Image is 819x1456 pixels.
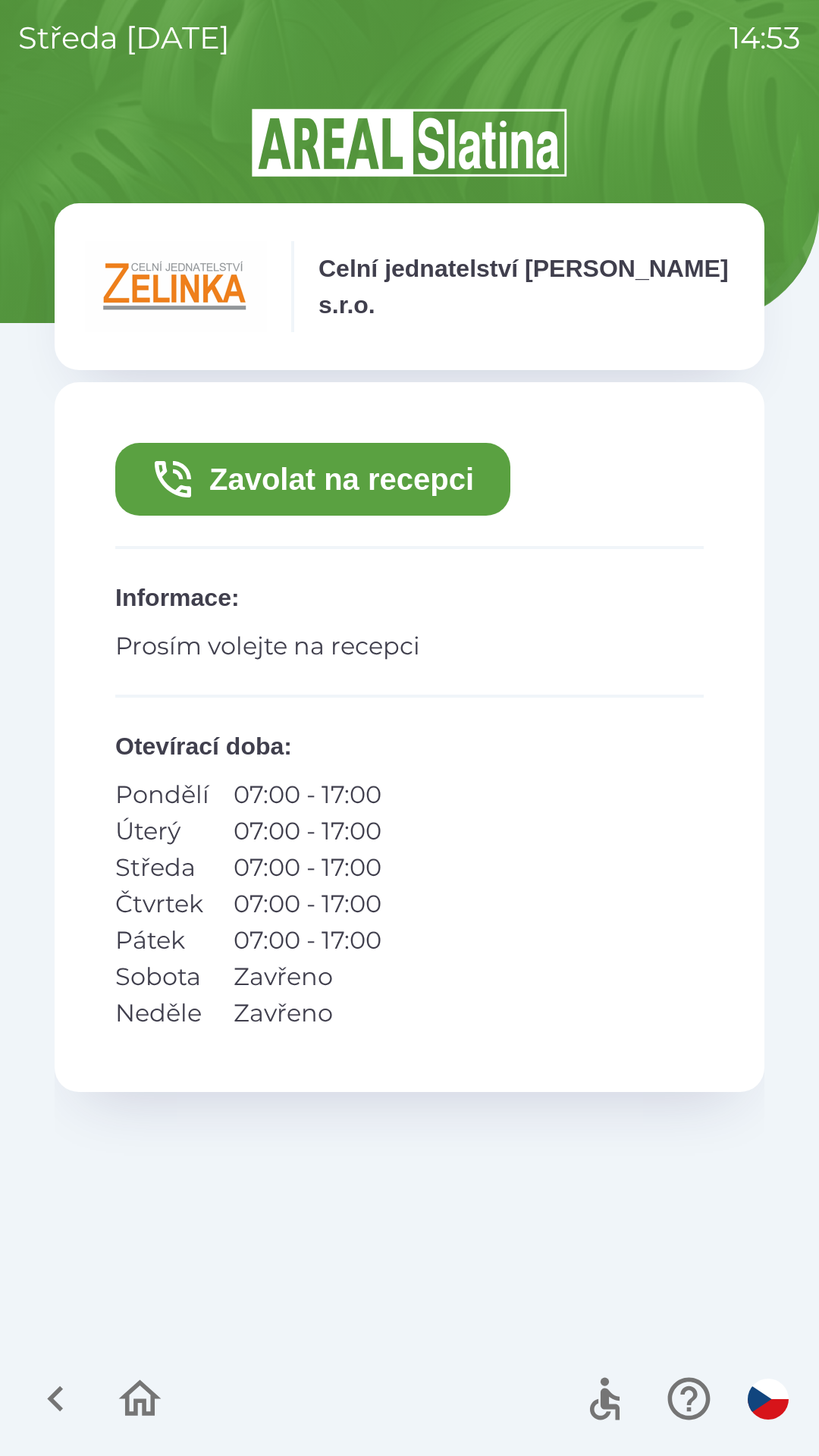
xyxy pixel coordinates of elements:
img: e791fe39-6e5c-4488-8406-01cea90b779d.png [85,241,267,332]
p: Neděle [115,995,209,1031]
p: středa [DATE] [18,15,230,61]
p: Zavřeno [234,959,381,995]
p: 07:00 - 17:00 [234,813,381,849]
p: 07:00 - 17:00 [234,849,381,886]
p: Čtvrtek [115,886,209,922]
p: Pátek [115,922,209,959]
p: 07:00 - 17:00 [234,886,381,922]
p: 07:00 - 17:00 [234,777,381,813]
p: Prosím volejte na recepci [115,628,704,664]
p: 07:00 - 17:00 [234,922,381,959]
p: Středa [115,849,209,886]
p: Celní jednatelství [PERSON_NAME] s.r.o. [318,250,734,323]
p: Sobota [115,959,209,995]
p: Otevírací doba : [115,728,704,764]
p: 14:53 [730,15,801,61]
img: cs flag [748,1379,789,1420]
p: Zavřeno [234,995,381,1031]
p: Pondělí [115,777,209,813]
button: Zavolat na recepci [115,443,510,516]
p: Informace : [115,579,704,616]
img: Logo [55,106,764,179]
p: Úterý [115,813,209,849]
